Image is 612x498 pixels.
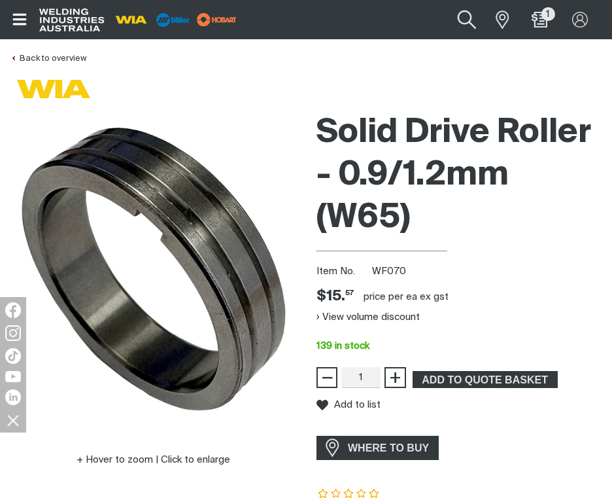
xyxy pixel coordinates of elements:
[5,371,21,382] img: YouTube
[321,366,333,389] span: −
[389,366,401,389] span: +
[339,437,437,458] span: WHERE TO BUY
[69,452,238,468] button: Hover to zoom | Click to enlarge
[420,291,449,304] div: ex gst
[428,4,488,35] input: Product name or item number...
[316,306,420,327] button: View volume discount
[5,348,21,364] img: TikTok
[316,287,354,306] span: $15.
[364,291,417,304] div: price per EA
[316,112,602,240] h1: Solid Drive Roller - 0.9/1.2mm (W65)
[2,409,24,431] img: hide socials
[5,302,21,318] img: Facebook
[413,371,558,388] button: Add Drive Roller - 0.9/1.2mm (W65) Solid 'V' Groove to the shopping cart
[10,54,86,63] a: Back to overview of Drive Rollers & Inlet Guides
[414,371,556,388] span: ADD TO QUOTE BASKET
[440,1,493,39] button: Search products
[334,399,381,410] span: Add to list
[345,289,354,296] sup: 57
[316,436,439,460] a: WHERE TO BUY
[316,341,369,351] span: 139 in stock
[316,264,369,279] span: Item No.
[10,126,296,412] img: Drive Roller - 0.9/1.2mm (W65) Solid 'V' Groove
[5,389,21,405] img: LinkedIn
[316,287,354,306] div: Price
[372,266,406,276] span: WF070
[316,399,381,411] button: Add to list
[5,325,21,341] img: Instagram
